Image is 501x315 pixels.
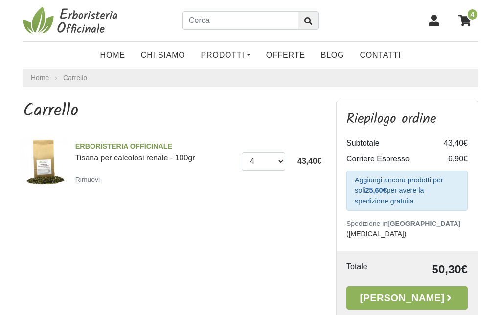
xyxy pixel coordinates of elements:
span: 43,40€ [297,157,321,165]
a: OFFERTE [258,45,313,65]
nav: breadcrumb [23,69,478,87]
a: Rimuovi [75,173,104,185]
a: Blog [313,45,352,65]
td: 50,30€ [391,261,468,278]
td: Totale [346,261,391,278]
td: Subtotale [346,135,429,151]
td: 43,40€ [429,135,468,151]
b: [GEOGRAPHIC_DATA] [387,220,461,227]
small: Rimuovi [75,176,100,183]
h1: Carrello [23,101,321,122]
p: Spedizione in [346,219,468,239]
a: 4 [454,8,478,33]
a: ([MEDICAL_DATA]) [346,230,406,238]
a: Home [92,45,133,65]
a: [PERSON_NAME] [346,286,468,310]
a: Home [31,73,49,83]
span: 4 [467,8,478,21]
a: ERBORISTERIA OFFICINALETisana per calcolosi renale - 100gr [75,141,235,162]
td: 6,90€ [429,151,468,167]
input: Cerca [182,11,298,30]
a: Chi Siamo [133,45,193,65]
img: Tisana per calcolosi renale - 100gr [20,137,68,186]
strong: 25,60€ [365,186,387,194]
img: Erboristeria Officinale [23,6,121,35]
td: Corriere Espresso [346,151,429,167]
h3: Riepilogo ordine [346,111,468,128]
a: Carrello [63,74,87,82]
a: Contatti [352,45,409,65]
div: Aggiungi ancora prodotti per soli per avere la spedizione gratuita. [346,171,468,211]
a: Prodotti [193,45,258,65]
span: ERBORISTERIA OFFICINALE [75,141,235,152]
